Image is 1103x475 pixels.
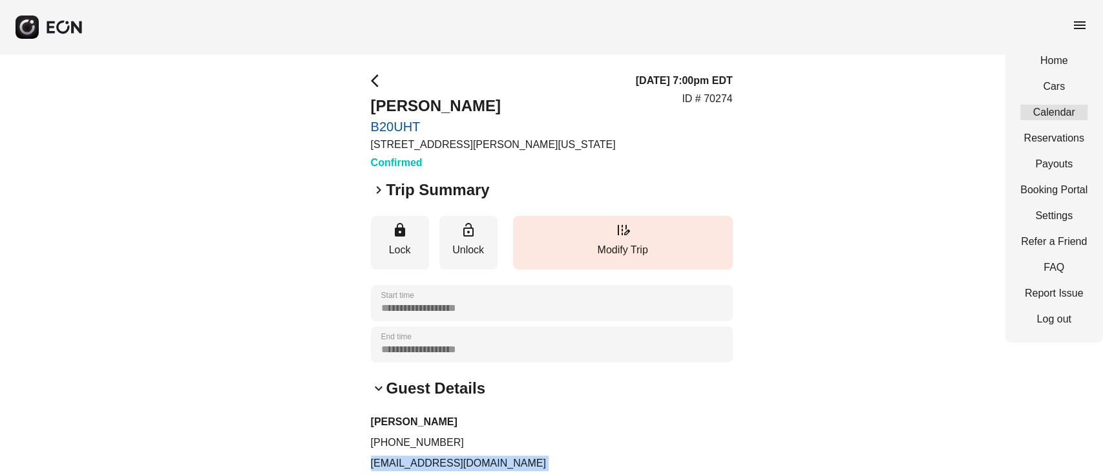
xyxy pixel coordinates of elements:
button: Lock [371,216,429,269]
h2: [PERSON_NAME] [371,96,616,116]
p: [PHONE_NUMBER] [371,435,733,450]
span: lock_open [461,222,476,238]
a: Cars [1020,79,1087,94]
p: ID # 70274 [682,91,732,107]
span: arrow_back_ios [371,73,386,89]
a: Log out [1020,311,1087,327]
p: [EMAIL_ADDRESS][DOMAIN_NAME] [371,456,733,471]
a: FAQ [1020,260,1087,275]
a: Payouts [1020,156,1087,172]
span: edit_road [615,222,631,238]
p: Lock [377,242,423,258]
p: [STREET_ADDRESS][PERSON_NAME][US_STATE] [371,137,616,153]
h2: Trip Summary [386,180,490,200]
h2: Guest Details [386,378,485,399]
span: keyboard_arrow_right [371,182,386,198]
button: Modify Trip [513,216,733,269]
a: Booking Portal [1020,182,1087,198]
a: Refer a Friend [1020,234,1087,249]
h3: [DATE] 7:00pm EDT [636,73,733,89]
a: Calendar [1020,105,1087,120]
a: B20UHT [371,119,616,134]
span: lock [392,222,408,238]
span: menu [1072,17,1087,33]
a: Home [1020,53,1087,69]
span: keyboard_arrow_down [371,381,386,396]
p: Modify Trip [520,242,726,258]
p: Unlock [446,242,491,258]
button: Unlock [439,216,498,269]
a: Settings [1020,208,1087,224]
h3: [PERSON_NAME] [371,414,733,430]
a: Reservations [1020,131,1087,146]
a: Report Issue [1020,286,1087,301]
h3: Confirmed [371,155,616,171]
